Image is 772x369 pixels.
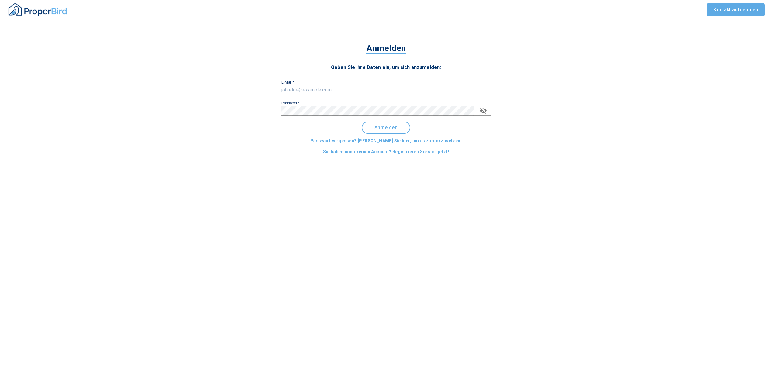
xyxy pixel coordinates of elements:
button: ProperBird Logo and Home Button [7,0,68,19]
button: Passwort vergessen? [PERSON_NAME] Sie hier, um es zurückzusetzen. [308,135,464,147]
button: toggle password visibility [476,103,491,118]
span: Sie haben noch keinen Account? Registrieren Sie sich jetzt! [323,148,449,156]
span: Anmelden [367,125,405,130]
label: Passwort [281,101,300,105]
button: Sie haben noch keinen Account? Registrieren Sie sich jetzt! [321,146,452,157]
label: E-Mail [281,81,294,84]
span: Anmelden [366,43,406,54]
img: ProperBird Logo and Home Button [7,2,68,17]
span: Geben Sie Ihre Daten ein, um sich anzumelden: [331,64,441,70]
a: Kontakt aufnehmen [707,3,765,16]
input: johndoe@example.com [281,85,491,95]
span: Passwort vergessen? [PERSON_NAME] Sie hier, um es zurückzusetzen. [310,137,462,145]
button: Anmelden [362,122,410,134]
